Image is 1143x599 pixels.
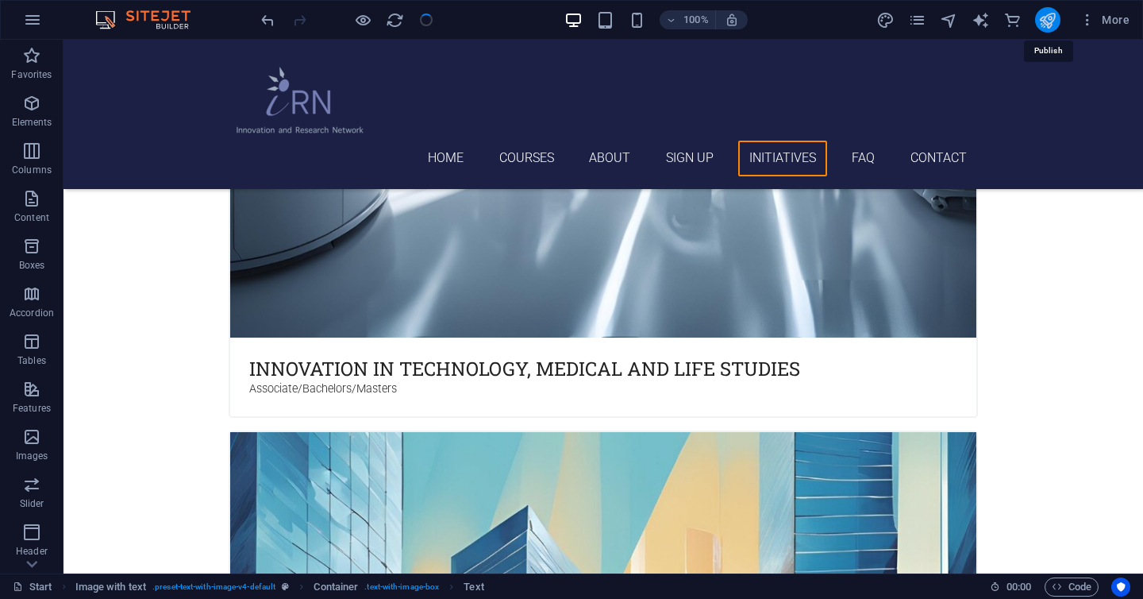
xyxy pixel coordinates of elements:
[876,11,895,29] i: Design (Ctrl+Alt+Y)
[10,307,54,319] p: Accordion
[364,578,439,597] span: . text-with-image-box
[1018,581,1020,593] span: :
[152,578,275,597] span: . preset-text-with-image-v4-default
[683,10,709,29] h6: 100%
[11,68,52,81] p: Favorites
[464,578,483,597] span: Click to select. Double-click to edit
[972,11,990,29] i: AI Writer
[940,10,959,29] button: navigator
[19,259,45,272] p: Boxes
[660,10,716,29] button: 100%
[386,11,404,29] i: Reload page
[14,211,49,224] p: Content
[1035,7,1060,33] button: publish
[282,582,289,591] i: This element is a customizable preset
[75,578,146,597] span: Click to select. Double-click to edit
[12,164,52,176] p: Columns
[1003,10,1022,29] button: commerce
[17,354,46,367] p: Tables
[13,402,51,415] p: Features
[13,578,52,597] a: Click to cancel selection. Double-click to open Pages
[1052,578,1091,597] span: Code
[75,578,484,597] nav: breadcrumb
[908,10,927,29] button: pages
[725,13,739,27] i: On resize automatically adjust zoom level to fit chosen device.
[972,10,991,29] button: text_generator
[259,11,277,29] i: Undo: Change text (Ctrl+Z)
[16,545,48,558] p: Header
[20,497,44,510] p: Slider
[91,10,210,29] img: Editor Logo
[1045,578,1099,597] button: Code
[1006,578,1031,597] span: 00 00
[258,10,277,29] button: undo
[908,11,926,29] i: Pages (Ctrl+Alt+S)
[16,450,48,462] p: Images
[1079,12,1130,28] span: More
[990,578,1032,597] h6: Session time
[12,116,52,129] p: Elements
[314,578,358,597] span: Click to select. Double-click to edit
[385,10,404,29] button: reload
[876,10,895,29] button: design
[1073,7,1136,33] button: More
[940,11,958,29] i: Navigator
[353,10,372,29] button: Click here to leave preview mode and continue editing
[1111,578,1130,597] button: Usercentrics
